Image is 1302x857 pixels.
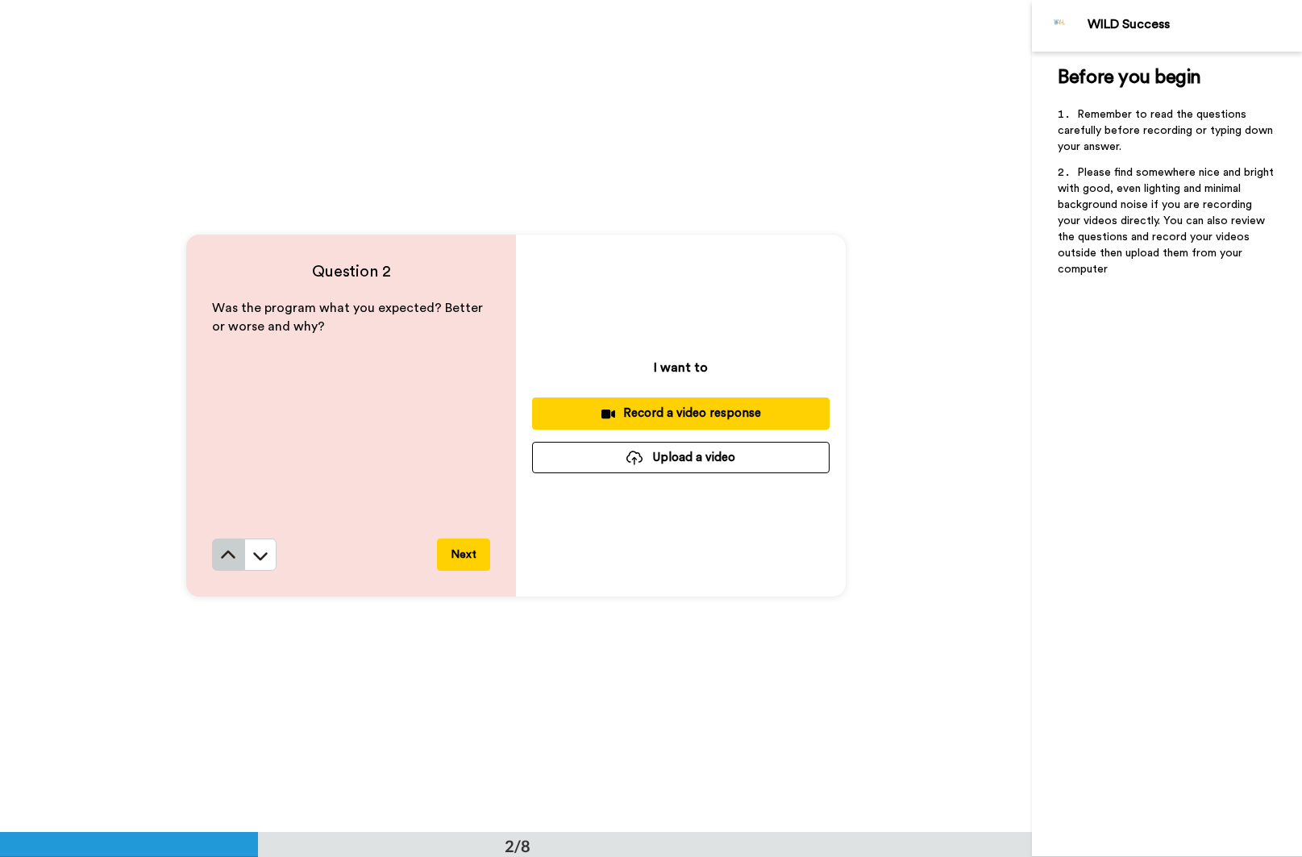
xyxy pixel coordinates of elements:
div: WILD Success [1088,17,1301,32]
div: 2/8 [479,834,556,857]
button: Upload a video [532,442,830,473]
button: Next [437,539,490,571]
span: Please find somewhere nice and bright with good, even lighting and minimal background noise if yo... [1058,167,1277,275]
span: Was the program what you expected? Better or worse and why? [212,302,486,333]
p: I want to [654,358,708,377]
button: Record a video response [532,397,830,429]
h4: Question 2 [212,260,490,283]
span: Before you begin [1058,68,1200,87]
img: Profile Image [1041,6,1079,45]
span: Remember to read the questions carefully before recording or typing down your answer. [1058,109,1276,152]
div: Record a video response [545,405,817,422]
